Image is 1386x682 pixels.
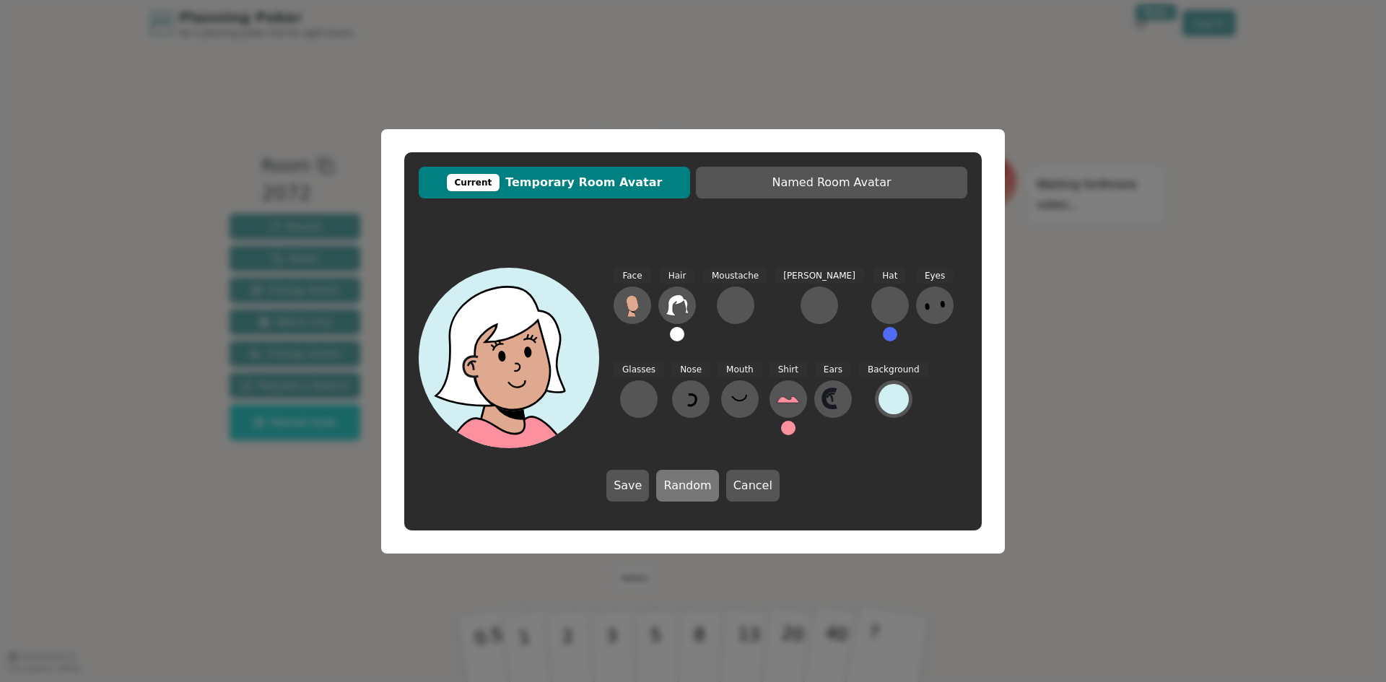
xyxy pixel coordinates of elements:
button: Save [606,470,649,502]
button: CurrentTemporary Room Avatar [419,167,690,198]
span: Ears [815,362,851,378]
span: Shirt [770,362,807,378]
span: Temporary Room Avatar [426,174,683,191]
button: Cancel [726,470,780,502]
span: Nose [671,362,710,378]
span: Hair [660,268,695,284]
span: Hat [873,268,906,284]
span: Background [859,362,928,378]
button: Named Room Avatar [696,167,967,198]
button: Random [656,470,718,502]
span: Eyes [916,268,954,284]
span: [PERSON_NAME] [775,268,864,284]
span: Face [614,268,650,284]
span: Glasses [614,362,664,378]
span: Mouth [718,362,762,378]
span: Moustache [703,268,767,284]
span: Named Room Avatar [703,174,960,191]
div: Current [447,174,500,191]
